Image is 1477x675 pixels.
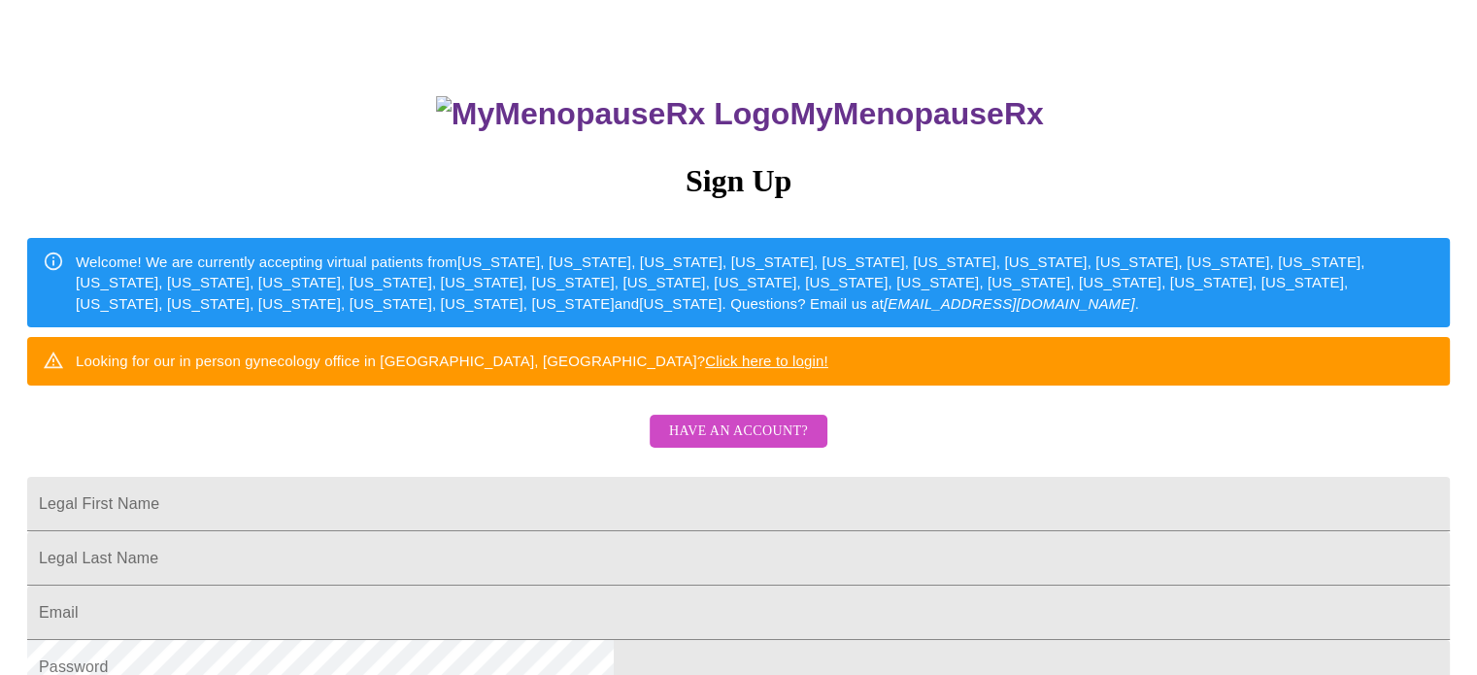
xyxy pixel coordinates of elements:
em: [EMAIL_ADDRESS][DOMAIN_NAME] [884,295,1135,312]
div: Welcome! We are currently accepting virtual patients from [US_STATE], [US_STATE], [US_STATE], [US... [76,244,1434,321]
button: Have an account? [650,415,827,449]
div: Looking for our in person gynecology office in [GEOGRAPHIC_DATA], [GEOGRAPHIC_DATA]? [76,343,828,379]
a: Click here to login! [705,353,828,369]
h3: Sign Up [27,163,1450,199]
img: MyMenopauseRx Logo [436,96,789,132]
h3: MyMenopauseRx [30,96,1451,132]
span: Have an account? [669,420,808,444]
a: Have an account? [645,436,832,453]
